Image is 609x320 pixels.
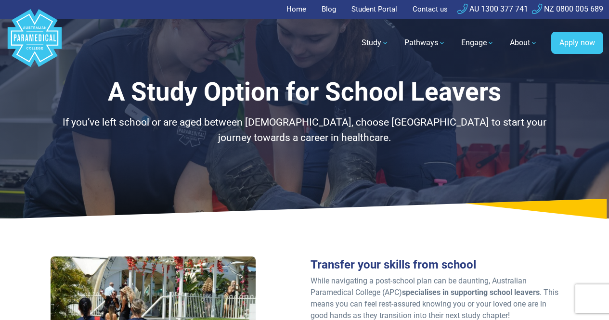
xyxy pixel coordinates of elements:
[399,29,452,56] a: Pathways
[532,4,603,13] a: NZ 0800 005 689
[402,288,540,297] strong: specialises in supporting school leavers
[6,19,64,67] a: Australian Paramedical College
[311,258,558,272] h3: Transfer your skills from school
[51,77,558,107] h1: A Study Option for School Leavers
[356,29,395,56] a: Study
[504,29,544,56] a: About
[455,29,500,56] a: Engage
[457,4,528,13] a: AU 1300 377 741
[551,32,603,54] a: Apply now
[51,115,558,145] p: If you’ve left school or are aged between [DEMOGRAPHIC_DATA], choose [GEOGRAPHIC_DATA] to start y...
